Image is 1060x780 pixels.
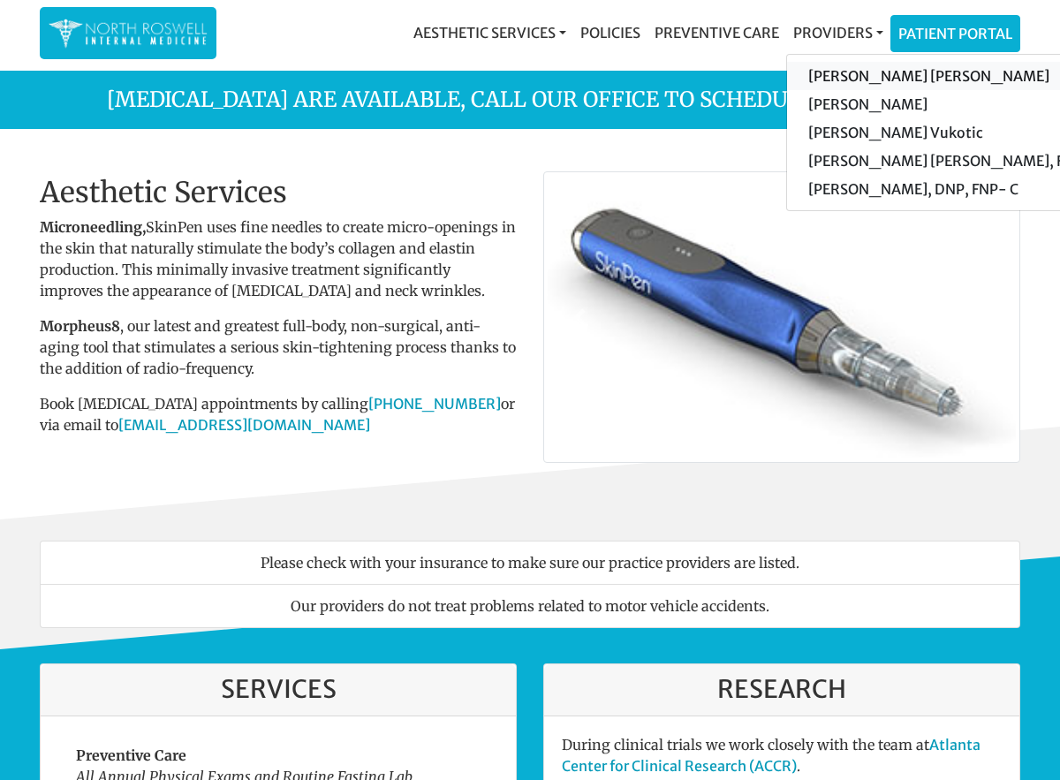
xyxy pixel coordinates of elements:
p: , our latest and greatest full-body, non-surgical, anti-aging tool that stimulates a serious skin... [40,315,517,379]
p: SkinPen uses fine needles to create micro-openings in the skin that naturally stimulate the body’... [40,216,517,301]
a: Atlanta Center for Clinical Research (ACCR) [562,736,980,775]
h3: Services [58,675,498,705]
a: [PHONE_NUMBER] [368,395,501,413]
p: During clinical trials we work closely with the team at . [562,734,1002,776]
b: Morpheus8 [40,317,120,335]
li: Our providers do not treat problems related to motor vehicle accidents. [40,584,1020,628]
p: Book [MEDICAL_DATA] appointments by calling or via email to [40,393,517,435]
strong: Preventive Care [76,746,186,764]
a: Providers [786,15,890,50]
img: North Roswell Internal Medicine [49,16,208,50]
a: Policies [573,15,647,50]
a: Aesthetic Services [406,15,573,50]
p: [MEDICAL_DATA] are available, call our office to schedule! 770.645.0017 [26,84,1033,116]
h3: Research [562,675,1002,705]
strong: Microneedling, [40,218,146,236]
a: Patient Portal [891,16,1019,51]
h2: Aesthetic Services [40,176,517,209]
li: Please check with your insurance to make sure our practice providers are listed. [40,541,1020,585]
a: Preventive Care [647,15,786,50]
a: [EMAIL_ADDRESS][DOMAIN_NAME] [118,416,370,434]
